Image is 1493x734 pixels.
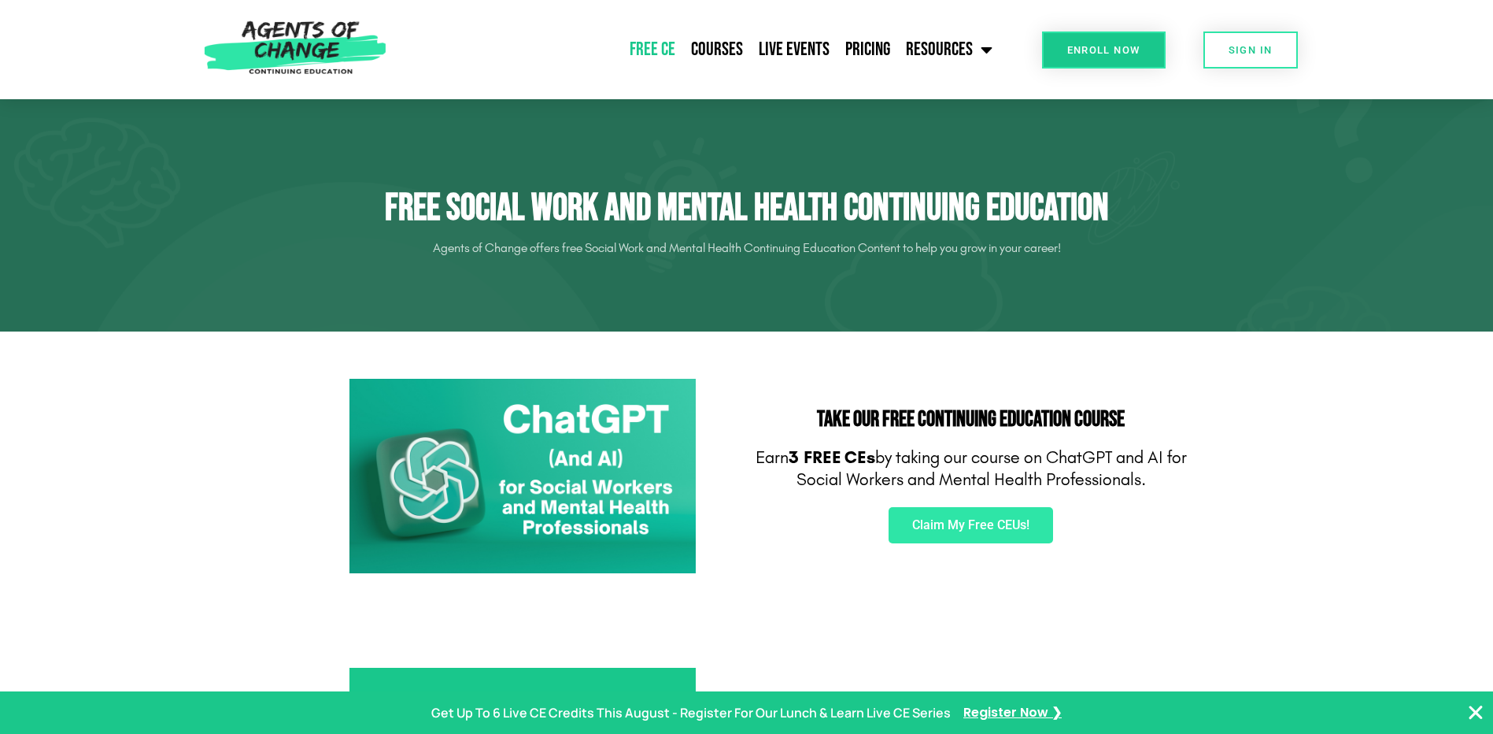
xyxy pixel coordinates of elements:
[306,235,1188,261] p: Agents of Change offers free Social Work and Mental Health Continuing Education Content to help y...
[306,186,1188,232] h1: Free Social Work and Mental Health Continuing Education
[837,30,898,69] a: Pricing
[1466,703,1485,722] button: Close Banner
[394,30,1000,69] nav: Menu
[431,702,951,725] p: Get Up To 6 Live CE Credits This August - Register For Our Lunch & Learn Live CE Series
[1042,32,1166,69] a: Enroll Now
[755,409,1188,431] h2: Take Our FREE Continuing Education Course
[622,30,683,69] a: Free CE
[898,30,1000,69] a: Resources
[789,447,875,468] b: 3 FREE CEs
[963,702,1062,725] a: Register Now ❯
[1229,45,1273,55] span: SIGN IN
[751,30,837,69] a: Live Events
[889,507,1053,543] a: Claim My Free CEUs!
[1203,32,1298,69] a: SIGN IN
[755,447,1188,491] p: Earn by taking our course on ChatGPT and AI for Social Workers and Mental Health Professionals.
[1067,45,1140,55] span: Enroll Now
[683,30,751,69] a: Courses
[912,519,1029,532] span: Claim My Free CEUs!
